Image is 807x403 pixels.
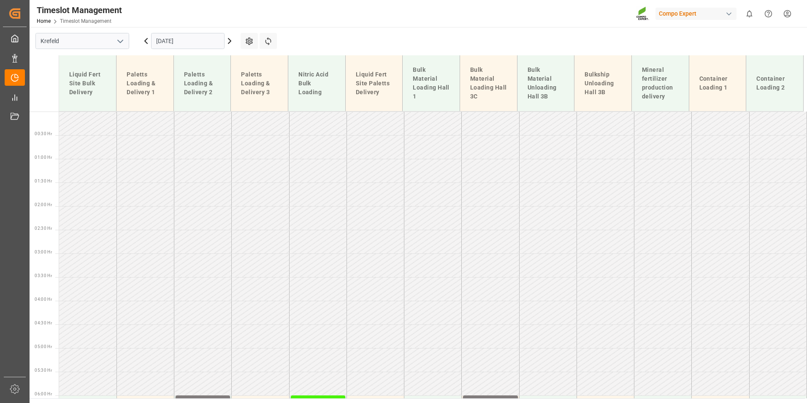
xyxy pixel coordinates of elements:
button: Compo Expert [655,5,740,22]
div: Mineral fertilizer production delivery [639,62,682,104]
a: Home [37,18,51,24]
span: 02:00 Hr [35,202,52,207]
img: Screenshot%202023-09-29%20at%2010.02.21.png_1712312052.png [636,6,650,21]
div: Paletts Loading & Delivery 3 [238,67,281,100]
div: Timeslot Management [37,4,122,16]
div: Compo Expert [655,8,737,20]
span: 04:30 Hr [35,321,52,325]
div: Bulk Material Loading Hall 3C [467,62,510,104]
input: Type to search/select [35,33,129,49]
div: Paletts Loading & Delivery 2 [181,67,224,100]
div: Bulk Material Loading Hall 1 [409,62,453,104]
div: Bulkship Unloading Hall 3B [581,67,625,100]
button: open menu [114,35,126,48]
div: Paletts Loading & Delivery 1 [123,67,167,100]
span: 03:30 Hr [35,273,52,278]
span: 00:30 Hr [35,131,52,136]
span: 03:00 Hr [35,250,52,254]
span: 01:30 Hr [35,179,52,183]
input: DD.MM.YYYY [151,33,225,49]
span: 01:00 Hr [35,155,52,160]
span: 05:30 Hr [35,368,52,373]
div: Liquid Fert Site Paletts Delivery [352,67,396,100]
span: 04:00 Hr [35,297,52,302]
div: Liquid Fert Site Bulk Delivery [66,67,109,100]
span: 05:00 Hr [35,344,52,349]
button: Help Center [759,4,778,23]
div: Container Loading 2 [753,71,796,95]
button: show 0 new notifications [740,4,759,23]
div: Bulk Material Unloading Hall 3B [524,62,568,104]
div: Container Loading 1 [696,71,739,95]
span: 06:00 Hr [35,392,52,396]
span: 02:30 Hr [35,226,52,231]
div: Nitric Acid Bulk Loading [295,67,339,100]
